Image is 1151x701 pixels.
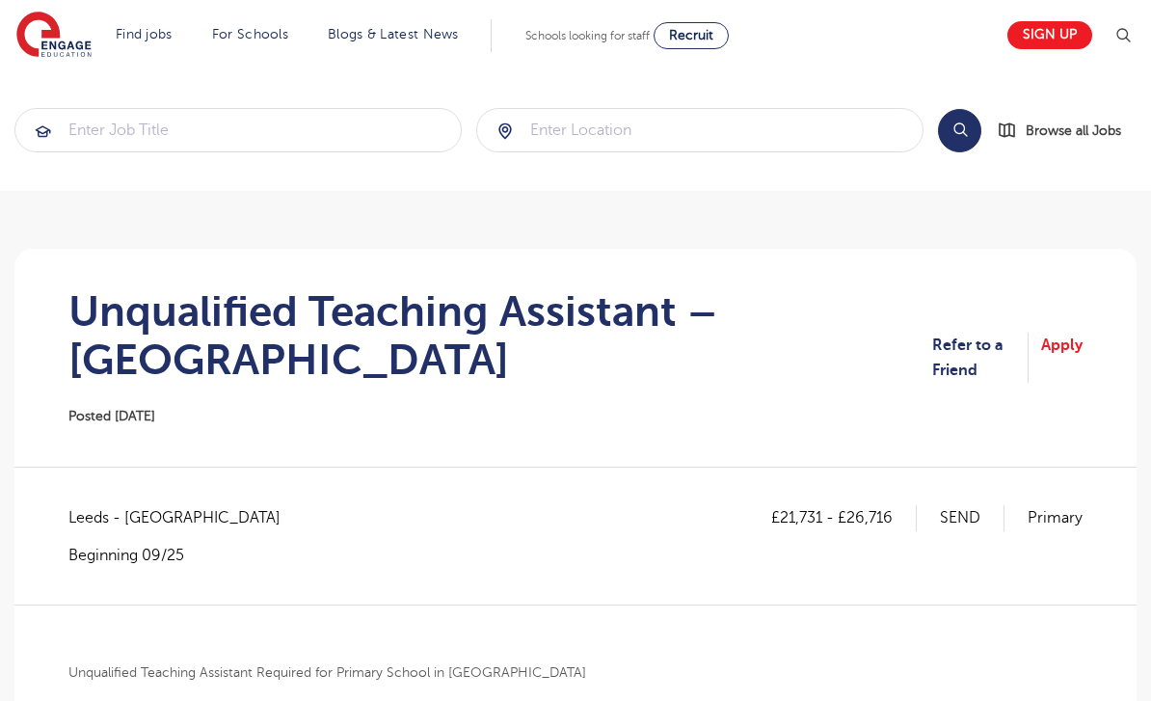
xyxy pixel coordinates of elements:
[15,109,461,151] input: Submit
[16,12,92,60] img: Engage Education
[212,27,288,41] a: For Schools
[997,120,1137,142] a: Browse all Jobs
[14,108,462,152] div: Submit
[116,27,173,41] a: Find jobs
[1007,21,1092,49] a: Sign up
[654,22,729,49] a: Recruit
[771,505,917,530] p: £21,731 - £26,716
[940,505,1004,530] p: SEND
[477,109,923,151] input: Submit
[525,29,650,42] span: Schools looking for staff
[1041,333,1083,384] a: Apply
[932,333,1029,384] a: Refer to a Friend
[669,28,713,42] span: Recruit
[476,108,923,152] div: Submit
[1026,120,1121,142] span: Browse all Jobs
[68,409,155,423] span: Posted [DATE]
[938,109,981,152] button: Search
[328,27,459,41] a: Blogs & Latest News
[68,545,300,566] p: Beginning 09/25
[68,505,300,530] span: Leeds - [GEOGRAPHIC_DATA]
[68,287,932,384] h1: Unqualified Teaching Assistant – [GEOGRAPHIC_DATA]
[1028,505,1083,530] p: Primary
[68,665,586,680] b: Unqualified Teaching Assistant Required for Primary School in [GEOGRAPHIC_DATA]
